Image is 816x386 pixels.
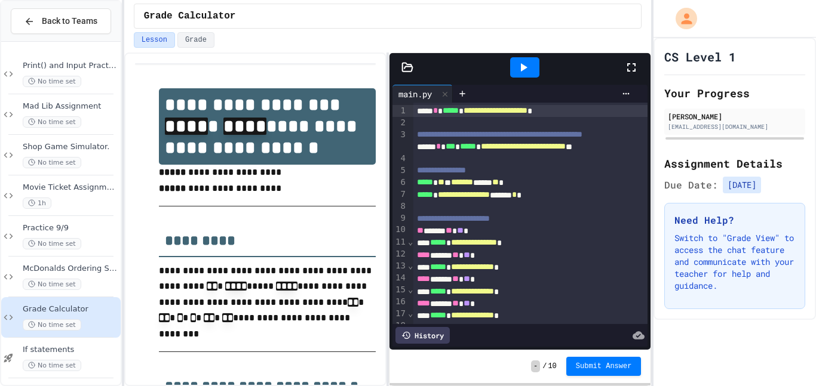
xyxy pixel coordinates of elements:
span: No time set [23,238,81,249]
div: 11 [392,236,407,248]
button: Back to Teams [11,8,111,34]
span: 1h [23,197,51,209]
div: 3 [392,129,407,153]
h2: Assignment Details [664,155,805,172]
div: 4 [392,153,407,165]
span: Fold line [407,308,413,318]
span: Fold line [407,237,413,246]
span: Print() and Input Practice [23,61,118,71]
div: History [395,327,450,344]
div: 18 [392,320,407,332]
div: 8 [392,200,407,212]
div: 2 [392,117,407,129]
div: 9 [392,212,407,224]
span: Shop Game Simulator. [23,142,118,152]
h3: Need Help? [674,213,795,227]
span: Grade Calculator [144,9,236,23]
span: Due Date: [664,178,718,192]
span: No time set [23,116,81,128]
div: main.py [392,85,453,103]
div: 13 [392,260,407,272]
span: Submit Answer [576,362,632,371]
iframe: chat widget [717,286,804,337]
button: Submit Answer [566,357,642,376]
span: Fold line [407,285,413,294]
span: Practice 9/9 [23,223,118,233]
p: Switch to "Grade View" to access the chat feature and communicate with your teacher for help and ... [674,232,795,292]
span: Back to Teams [42,15,97,27]
span: [DATE] [723,177,761,193]
div: My Account [663,5,700,32]
span: No time set [23,279,81,290]
button: Grade [177,32,214,48]
span: No time set [23,76,81,87]
span: 10 [548,362,556,371]
div: [EMAIL_ADDRESS][DOMAIN_NAME] [668,122,802,131]
div: 1 [392,105,407,117]
span: Grade Calculator [23,304,118,314]
span: If statements [23,345,118,355]
span: No time set [23,319,81,331]
div: 5 [392,165,407,177]
span: Movie Ticket Assignment [23,183,118,193]
button: Lesson [134,32,175,48]
span: McDonalds Ordering System [23,264,118,274]
div: 10 [392,224,407,236]
span: Fold line [407,261,413,270]
div: 17 [392,308,407,320]
iframe: chat widget [766,338,804,374]
h1: CS Level 1 [664,48,736,65]
span: No time set [23,360,81,371]
span: / [542,362,547,371]
div: 7 [392,189,407,200]
div: [PERSON_NAME] [668,111,802,122]
span: No time set [23,157,81,168]
div: 16 [392,296,407,308]
div: 15 [392,284,407,296]
div: 12 [392,248,407,260]
h2: Your Progress [664,85,805,101]
span: Mad Lib Assignment [23,101,118,112]
div: 6 [392,177,407,189]
div: main.py [392,88,438,100]
div: 14 [392,272,407,284]
span: - [531,360,540,372]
